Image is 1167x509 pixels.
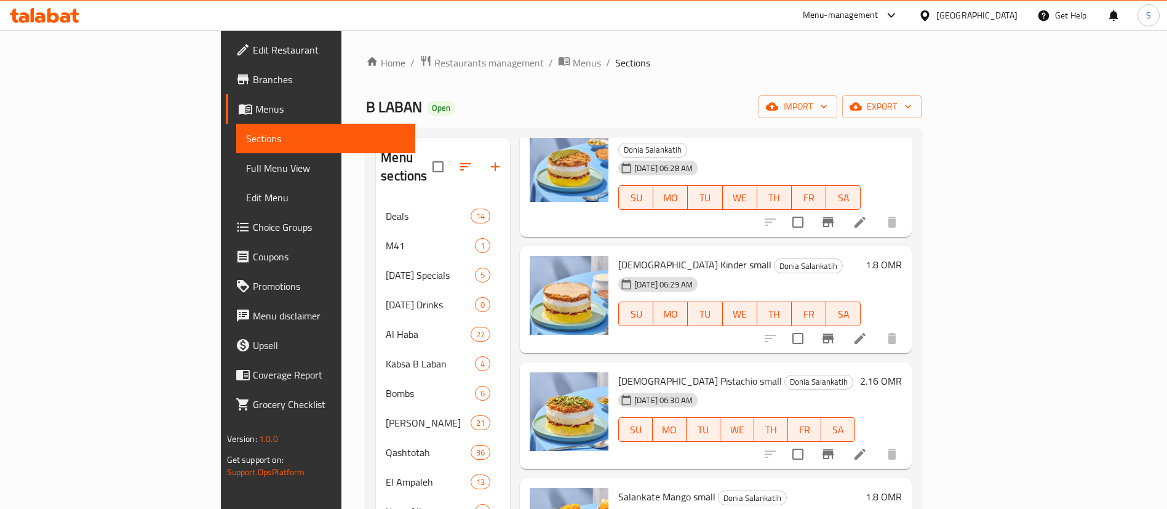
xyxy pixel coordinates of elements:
[785,441,811,467] span: Select to update
[877,439,907,469] button: delete
[471,210,490,222] span: 14
[618,255,771,274] span: [DEMOGRAPHIC_DATA] Kinder small
[619,143,687,157] span: Donia Salankatih
[386,268,475,283] div: Ramadan Specials
[386,356,475,371] div: Kabsa B Laban
[797,305,821,323] span: FR
[427,101,455,116] div: Open
[687,417,720,442] button: TU
[693,189,717,207] span: TU
[723,302,757,326] button: WE
[826,185,861,210] button: SA
[768,99,827,114] span: import
[386,297,475,312] span: [DATE] Drinks
[629,279,698,291] span: [DATE] 06:29 AM
[813,324,843,353] button: Branch-specific-item
[788,417,822,442] button: FR
[471,417,490,429] span: 21
[386,475,470,489] span: El Ampaleh
[226,360,416,390] a: Coverage Report
[386,386,475,401] span: Bombs
[573,55,601,70] span: Menus
[936,9,1018,22] div: [GEOGRAPHIC_DATA]
[427,103,455,113] span: Open
[615,55,650,70] span: Sections
[475,356,490,371] div: items
[549,55,553,70] li: /
[653,417,687,442] button: MO
[775,259,842,273] span: Donia Salankatih
[476,270,490,281] span: 5
[754,417,788,442] button: TH
[386,238,475,253] div: M41
[785,375,853,389] span: Donia Salankatih
[688,302,722,326] button: TU
[471,327,490,342] div: items
[246,131,406,146] span: Sections
[471,209,490,223] div: items
[842,95,922,118] button: export
[658,305,683,323] span: MO
[386,415,470,430] div: Donia Rice
[831,305,856,323] span: SA
[618,372,782,390] span: [DEMOGRAPHIC_DATA] Pistachio small
[376,290,510,319] div: [DATE] Drinks0
[792,185,826,210] button: FR
[785,209,811,235] span: Select to update
[624,305,648,323] span: SU
[226,271,416,301] a: Promotions
[653,302,688,326] button: MO
[720,417,754,442] button: WE
[227,464,305,480] a: Support.OpsPlatform
[826,302,861,326] button: SA
[476,299,490,311] span: 0
[792,302,826,326] button: FR
[691,421,715,439] span: TU
[618,302,653,326] button: SU
[475,297,490,312] div: items
[653,185,688,210] button: MO
[831,189,856,207] span: SA
[785,326,811,351] span: Select to update
[376,467,510,497] div: El Ampaleh13
[425,154,451,180] span: Select all sections
[606,55,610,70] li: /
[386,327,470,342] span: Al Haba
[618,143,687,158] div: Donia Salankatih
[723,185,757,210] button: WE
[376,408,510,438] div: [PERSON_NAME]21
[688,185,722,210] button: TU
[253,308,406,323] span: Menu disclaimer
[728,305,752,323] span: WE
[793,421,817,439] span: FR
[246,161,406,175] span: Full Menu View
[774,259,843,273] div: Donia Salankatih
[718,491,787,505] div: Donia Salankatih
[255,102,406,116] span: Menus
[376,231,510,260] div: M411
[813,439,843,469] button: Branch-specific-item
[434,55,544,70] span: Restaurants management
[386,445,470,460] span: Qashtotah
[471,447,490,459] span: 36
[658,189,683,207] span: MO
[860,372,902,390] h6: 2.16 OMR
[253,249,406,264] span: Coupons
[618,185,653,210] button: SU
[558,55,601,71] a: Menus
[813,207,843,237] button: Branch-specific-item
[246,190,406,205] span: Edit Menu
[236,183,416,212] a: Edit Menu
[366,55,922,71] nav: breadcrumb
[376,438,510,467] div: Qashtotah36
[826,421,850,439] span: SA
[762,189,787,207] span: TH
[693,305,717,323] span: TU
[226,331,416,360] a: Upsell
[386,415,470,430] span: [PERSON_NAME]
[762,305,787,323] span: TH
[226,212,416,242] a: Choice Groups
